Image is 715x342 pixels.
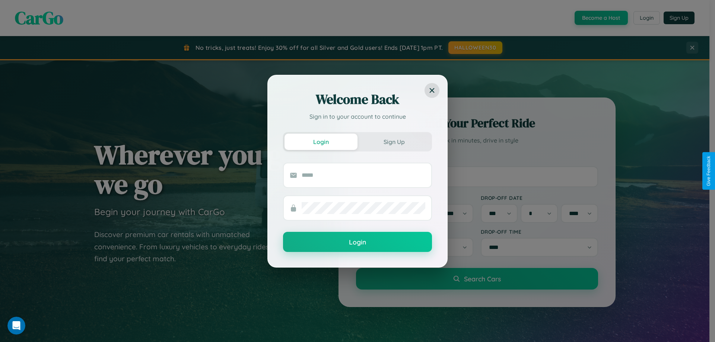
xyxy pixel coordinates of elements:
[285,134,357,150] button: Login
[7,317,25,335] iframe: Intercom live chat
[283,112,432,121] p: Sign in to your account to continue
[357,134,430,150] button: Sign Up
[283,232,432,252] button: Login
[283,90,432,108] h2: Welcome Back
[706,156,711,186] div: Give Feedback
